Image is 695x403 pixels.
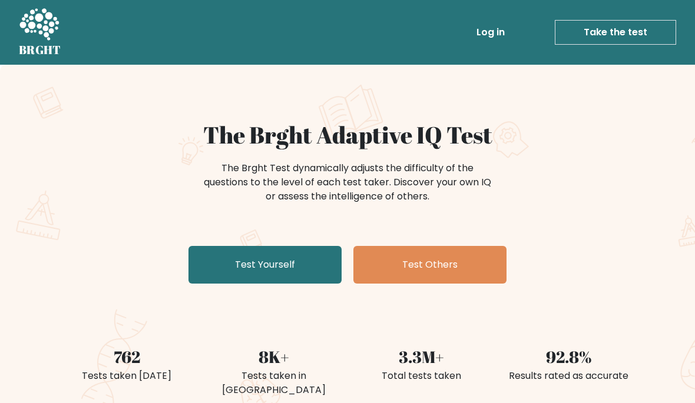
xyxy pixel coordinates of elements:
[60,121,635,149] h1: The Brght Adaptive IQ Test
[19,5,61,60] a: BRGHT
[355,369,488,383] div: Total tests taken
[353,246,507,284] a: Test Others
[555,20,676,45] a: Take the test
[60,345,193,369] div: 762
[502,345,635,369] div: 92.8%
[207,369,340,397] div: Tests taken in [GEOGRAPHIC_DATA]
[355,345,488,369] div: 3.3M+
[502,369,635,383] div: Results rated as accurate
[19,43,61,57] h5: BRGHT
[60,369,193,383] div: Tests taken [DATE]
[472,21,509,44] a: Log in
[207,345,340,369] div: 8K+
[200,161,495,204] div: The Brght Test dynamically adjusts the difficulty of the questions to the level of each test take...
[188,246,342,284] a: Test Yourself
